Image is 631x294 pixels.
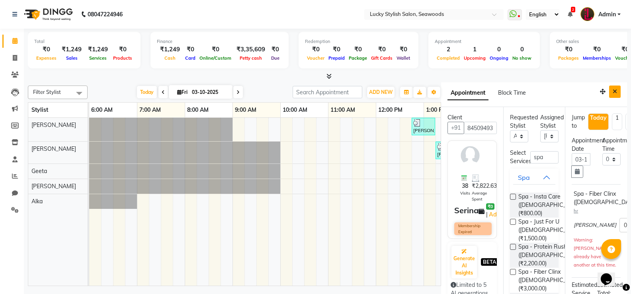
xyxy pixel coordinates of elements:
[183,55,197,61] span: Card
[460,190,470,196] span: Visits
[34,45,59,54] div: ₹0
[464,122,497,134] input: Search by Name/Mobile/Email/Code
[31,121,76,129] span: [PERSON_NAME]
[347,55,369,61] span: Package
[305,38,412,45] div: Redemption
[435,45,462,54] div: 2
[454,222,492,235] span: Membership Expired
[540,113,559,130] div: Assigned Stylist
[571,7,575,12] span: 2
[447,122,464,134] button: +91
[556,45,581,54] div: ₹0
[598,262,623,286] iframe: chat widget
[510,55,533,61] span: No show
[137,104,163,116] a: 7:00 AM
[305,45,326,54] div: ₹0
[462,182,468,190] span: 38
[454,204,479,216] div: Serina
[518,173,530,182] div: Spa
[498,89,526,96] span: Block Time
[504,149,524,165] div: Select Services
[269,55,281,61] span: Due
[197,55,233,61] span: Online/Custom
[488,45,510,54] div: 0
[572,136,590,153] div: Appointment Date
[31,198,43,205] span: Alka
[328,104,357,116] a: 11:00 AM
[233,104,258,116] a: 9:00 AM
[472,190,497,202] span: Average Spent
[88,3,123,25] b: 08047224946
[581,45,613,54] div: ₹0
[518,243,584,268] span: Spa - Protein Rush ([DEMOGRAPHIC_DATA]) (₹2,200.00)
[612,113,622,130] li: 1
[424,104,449,116] a: 1:00 PM
[472,182,497,190] span: ₹2,822.63
[530,151,559,164] input: Search by service name
[85,45,111,54] div: ₹1,249
[157,38,282,45] div: Finance
[197,45,233,54] div: ₹0
[580,7,594,21] img: Admin
[574,237,616,268] small: Warning: [PERSON_NAME] already have another at this time.
[609,86,621,98] button: Close
[481,258,498,266] span: BETA
[486,203,494,210] span: ₹0
[31,183,76,190] span: [PERSON_NAME]
[447,113,497,122] div: Client
[369,45,395,54] div: ₹0
[111,45,134,54] div: ₹0
[518,193,584,218] span: Spa - Insta Care ([DEMOGRAPHIC_DATA]) (₹800.00)
[602,136,621,153] div: Appointment Time
[20,3,75,25] img: logo
[281,104,309,116] a: 10:00 AM
[510,45,533,54] div: 0
[31,145,76,152] span: [PERSON_NAME]
[451,246,477,278] button: Generate AI Insights
[598,10,616,19] span: Admin
[137,86,157,98] span: Today
[568,11,572,18] a: 2
[185,104,211,116] a: 8:00 AM
[347,45,369,54] div: ₹0
[435,38,533,45] div: Appointment
[369,55,395,61] span: Gift Cards
[305,55,326,61] span: Voucher
[326,55,347,61] span: Prepaid
[89,104,115,116] a: 6:00 AM
[412,119,434,134] div: [PERSON_NAME] ., TK02, 12:45 PM-01:15 PM, Wash & Blow Dry - Upto Waist ([DEMOGRAPHIC_DATA])
[574,221,616,229] span: [PERSON_NAME]
[33,89,61,95] span: Filter Stylist
[572,113,585,130] div: Jump to
[189,86,229,98] input: 2025-10-03
[175,89,189,95] span: Fri
[268,45,282,54] div: ₹0
[64,55,80,61] span: Sales
[238,55,264,61] span: Petty cash
[59,45,85,54] div: ₹1,249
[395,55,412,61] span: Wallet
[34,38,134,45] div: Total
[556,55,581,61] span: Packages
[157,45,183,54] div: ₹1,249
[486,210,502,219] span: |
[459,144,482,167] img: avatar
[233,45,268,54] div: ₹3,35,609
[447,86,488,100] span: Appointment
[435,55,462,61] span: Completed
[376,104,404,116] a: 12:00 PM
[111,55,134,61] span: Products
[488,210,502,219] a: Add
[581,55,613,61] span: Memberships
[367,87,395,98] button: ADD NEW
[183,45,197,54] div: ₹0
[513,170,556,185] button: Spa
[518,218,584,243] span: Spa - Just For U ([DEMOGRAPHIC_DATA]) (₹1,500.00)
[510,113,528,130] div: Requested Stylist
[590,114,607,122] div: Today
[518,268,584,293] span: Spa - Fiber Clinx ([DEMOGRAPHIC_DATA]) (₹3,000.00)
[293,86,362,98] input: Search Appointment
[87,55,109,61] span: Services
[572,153,590,165] input: yyyy-mm-dd
[34,55,59,61] span: Expenses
